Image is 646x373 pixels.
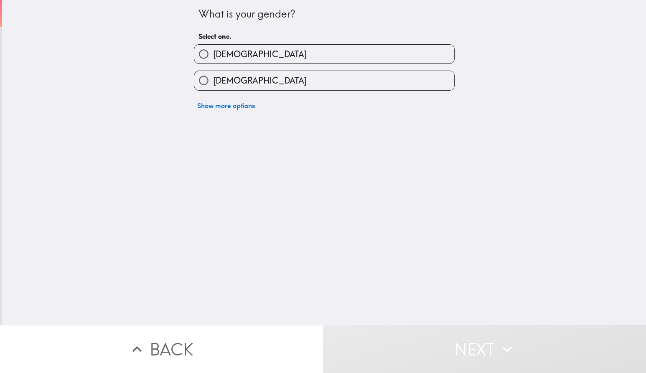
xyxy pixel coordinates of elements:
button: Show more options [194,97,258,114]
div: What is your gender? [198,7,450,21]
button: [DEMOGRAPHIC_DATA] [194,71,454,90]
button: [DEMOGRAPHIC_DATA] [194,45,454,63]
button: Next [323,325,646,373]
h6: Select one. [198,32,450,41]
span: [DEMOGRAPHIC_DATA] [213,75,307,86]
span: [DEMOGRAPHIC_DATA] [213,48,307,60]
